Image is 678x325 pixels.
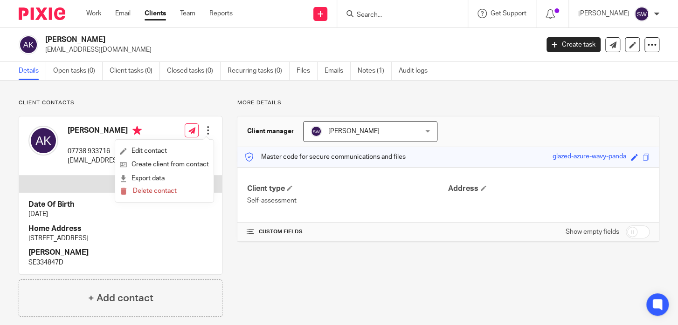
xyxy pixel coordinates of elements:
a: Notes (1) [358,62,392,80]
span: [PERSON_NAME] [328,128,379,135]
div: glazed-azure-wavy-panda [553,152,626,162]
p: [DATE] [28,210,213,219]
a: Export data [120,172,209,185]
button: Delete contact [120,185,177,197]
p: Client contacts [19,99,222,107]
img: svg%3E [311,126,322,137]
h4: + Add contact [88,291,153,305]
a: Edit contact [120,144,209,158]
h4: CUSTOM FIELDS [247,228,448,236]
h3: Client manager [247,127,294,136]
a: Details [19,62,46,80]
p: Master code for secure communications and files [244,152,405,162]
i: Primary [132,126,142,135]
h4: [PERSON_NAME] [68,126,174,137]
label: Show empty fields [566,227,619,237]
p: SE334847D [28,258,213,267]
h4: Date Of Birth [28,200,213,210]
h4: Address [448,184,650,194]
h4: [PERSON_NAME] [28,248,213,257]
a: Team [180,9,195,18]
img: svg%3E [634,7,649,21]
p: [EMAIL_ADDRESS][DOMAIN_NAME] [68,156,174,165]
a: Audit logs [399,62,435,80]
h4: Client type [247,184,448,194]
a: Create task [547,37,601,52]
p: 07738 933716 [68,147,174,156]
h2: [PERSON_NAME] [45,35,435,45]
p: [STREET_ADDRESS] [28,234,213,243]
p: Self-assessment [247,196,448,205]
span: Get Support [491,10,526,17]
input: Search [356,11,440,20]
a: Open tasks (0) [53,62,103,80]
a: Reports [209,9,233,18]
a: Client tasks (0) [110,62,160,80]
a: Closed tasks (0) [167,62,221,80]
a: Work [86,9,101,18]
img: Pixie [19,7,65,20]
a: Create client from contact [120,158,209,171]
a: Email [115,9,131,18]
h4: Home Address [28,224,213,234]
img: svg%3E [19,35,38,54]
a: Recurring tasks (0) [228,62,290,80]
a: Files [297,62,318,80]
span: Delete contact [133,188,177,194]
p: [PERSON_NAME] [578,9,630,18]
img: svg%3E [28,126,58,156]
a: Emails [325,62,351,80]
p: More details [237,99,659,107]
p: [EMAIL_ADDRESS][DOMAIN_NAME] [45,45,533,54]
a: Clients [145,9,166,18]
